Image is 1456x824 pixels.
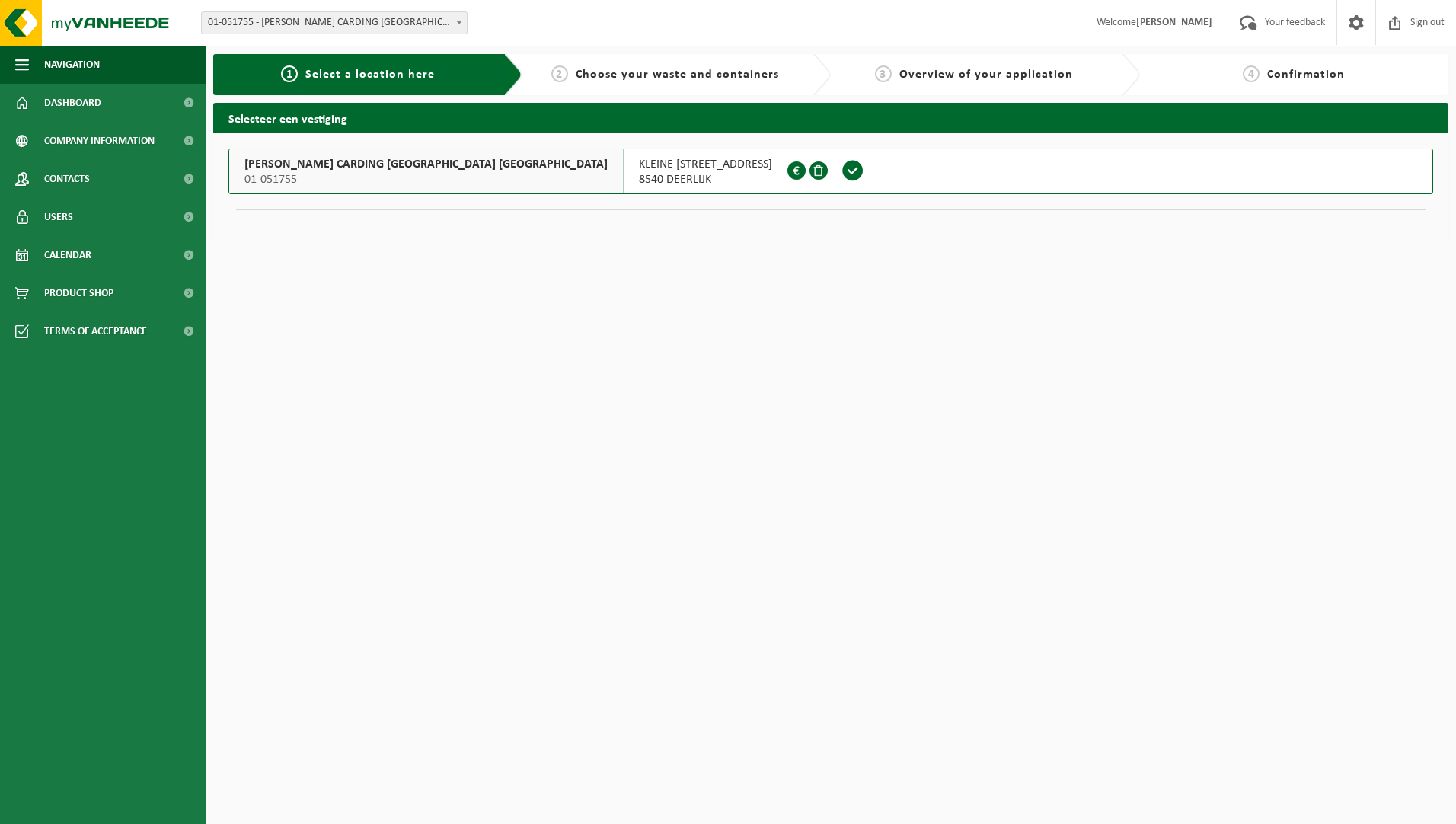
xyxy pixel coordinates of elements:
font: Welcome [1097,17,1212,28]
span: Confirmation [1267,69,1345,81]
span: 4 [1243,65,1260,82]
span: Select a location here [305,69,435,81]
span: 1 [281,65,298,82]
span: Calendar [44,236,91,274]
span: Contacts [44,160,90,198]
span: Navigation [44,46,100,84]
span: [PERSON_NAME] CARDING [GEOGRAPHIC_DATA] [GEOGRAPHIC_DATA] [244,157,608,172]
span: Overview of your application [899,69,1073,81]
span: 01-051755 - GROZ-BECKERT CARDING BELGIUM NV - DEERLIJK [201,11,468,34]
span: 8540 DEERLIJK [639,172,772,187]
span: Dashboard [44,84,101,122]
h2: Selecteer een vestiging [213,103,1448,133]
span: Users [44,198,73,236]
span: 3 [875,65,892,82]
span: 01-051755 [244,172,608,187]
span: Product Shop [44,274,113,312]
span: 2 [551,65,568,82]
span: 01-051755 - GROZ-BECKERT CARDING BELGIUM NV - DEERLIJK [202,12,467,34]
span: Choose your waste and containers [576,69,779,81]
span: KLEINE [STREET_ADDRESS] [639,157,772,172]
strong: [PERSON_NAME] [1136,17,1212,28]
button: [PERSON_NAME] CARDING [GEOGRAPHIC_DATA] [GEOGRAPHIC_DATA] 01-051755 KLEINE [STREET_ADDRESS]8540 D... [228,149,1433,194]
span: Company information [44,122,155,160]
span: Terms of acceptance [44,312,147,350]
